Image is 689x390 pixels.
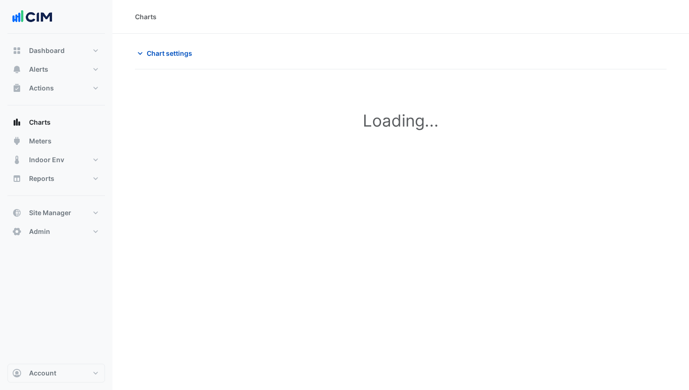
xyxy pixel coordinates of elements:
[29,65,48,74] span: Alerts
[12,83,22,93] app-icon: Actions
[29,368,56,378] span: Account
[12,118,22,127] app-icon: Charts
[7,169,105,188] button: Reports
[11,7,53,26] img: Company Logo
[7,79,105,97] button: Actions
[29,136,52,146] span: Meters
[29,118,51,127] span: Charts
[29,227,50,236] span: Admin
[7,222,105,241] button: Admin
[12,174,22,183] app-icon: Reports
[135,12,157,22] div: Charts
[29,208,71,217] span: Site Manager
[7,113,105,132] button: Charts
[7,132,105,150] button: Meters
[147,48,192,58] span: Chart settings
[7,150,105,169] button: Indoor Env
[7,41,105,60] button: Dashboard
[29,83,54,93] span: Actions
[135,45,198,61] button: Chart settings
[12,155,22,165] app-icon: Indoor Env
[29,174,54,183] span: Reports
[12,46,22,55] app-icon: Dashboard
[12,227,22,236] app-icon: Admin
[12,208,22,217] app-icon: Site Manager
[7,60,105,79] button: Alerts
[7,203,105,222] button: Site Manager
[156,111,646,130] h1: Loading...
[12,65,22,74] app-icon: Alerts
[7,364,105,382] button: Account
[12,136,22,146] app-icon: Meters
[29,46,65,55] span: Dashboard
[29,155,64,165] span: Indoor Env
